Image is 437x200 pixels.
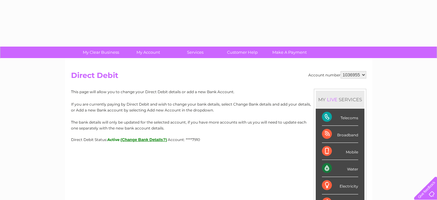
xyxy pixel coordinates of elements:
button: (Change Bank Details?) [121,137,167,142]
div: Electricity [322,177,358,194]
a: Services [170,47,221,58]
div: LIVE [326,97,339,102]
p: This page will allow you to change your Direct Debit details or add a new Bank Account. [71,89,366,95]
div: Broadband [322,126,358,143]
a: My Clear Business [75,47,127,58]
span: Active [107,137,120,142]
a: Make A Payment [264,47,315,58]
a: My Account [123,47,174,58]
p: The bank details will only be updated for the selected account, if you have more accounts with us... [71,119,366,131]
div: Water [322,160,358,177]
div: Direct Debit Status: [71,137,366,142]
div: Mobile [322,143,358,160]
div: MY SERVICES [316,91,364,108]
a: Customer Help [217,47,268,58]
div: Telecoms [322,109,358,126]
h2: Direct Debit [71,71,366,83]
div: Account number [308,71,366,79]
p: If you are currently paying by Direct Debit and wish to change your bank details, select Change B... [71,101,366,113]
